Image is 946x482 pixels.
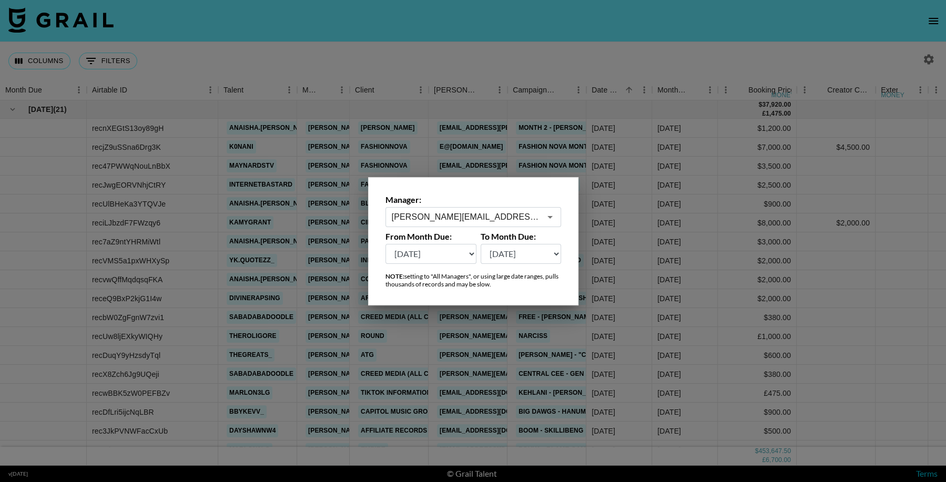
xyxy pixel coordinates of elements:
[385,272,561,288] div: setting to "All Managers", or using large date ranges, pulls thousands of records and may be slow.
[543,210,557,224] button: Open
[385,272,404,280] strong: NOTE:
[385,231,477,242] label: From Month Due:
[481,231,561,242] label: To Month Due:
[385,194,561,205] label: Manager:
